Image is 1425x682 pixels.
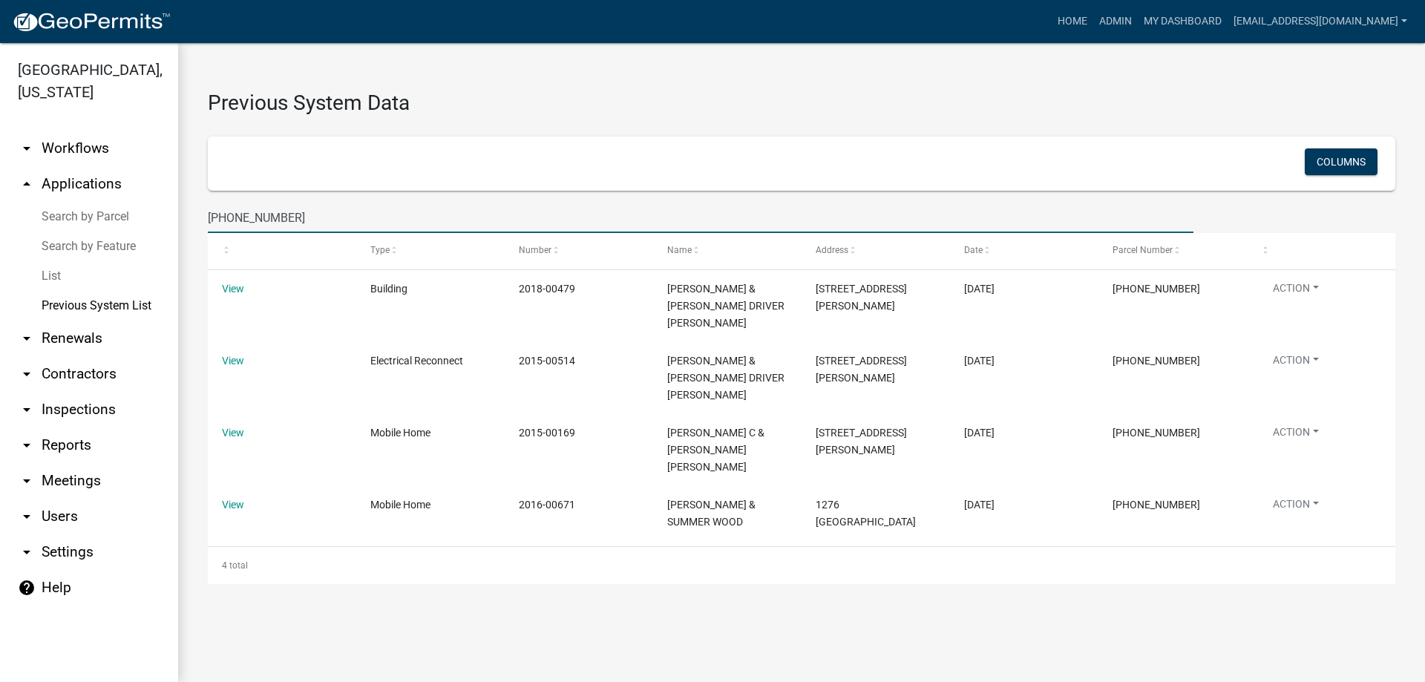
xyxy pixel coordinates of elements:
span: Building [370,283,407,295]
span: 119-00-00-015 [1113,355,1200,367]
span: 9/2/2016 [964,499,995,511]
datatable-header-cell: Address [802,233,950,269]
span: 119-00-00-015 [1113,283,1200,295]
span: Parcel Number [1113,245,1173,255]
span: Name [667,245,692,255]
span: Type [370,245,390,255]
button: Columns [1305,148,1377,175]
i: arrow_drop_down [18,472,36,490]
i: arrow_drop_up [18,175,36,193]
span: 3/27/2015 [964,427,995,439]
i: arrow_drop_down [18,329,36,347]
i: arrow_drop_down [18,508,36,525]
span: 119-00-00-018 [1113,499,1200,511]
span: Address [816,245,848,255]
i: arrow_drop_down [18,436,36,454]
span: 9/2/2015 [964,355,995,367]
div: 4 total [208,547,1395,584]
a: My Dashboard [1138,7,1228,36]
datatable-header-cell: Date [950,233,1098,269]
span: Date [964,245,983,255]
span: 2367 OLD CALHOUN FALLS RD [816,427,907,456]
a: Home [1052,7,1093,36]
span: 2016-00671 [519,499,575,511]
span: 2015-00169 [519,427,575,439]
span: Mobile Home [370,499,430,511]
span: Mobile Home [370,427,430,439]
button: Action [1261,353,1331,374]
button: Action [1261,496,1331,518]
datatable-header-cell: Number [505,233,653,269]
input: Search for permits [208,203,1193,233]
a: View [222,355,244,367]
span: Electrical Reconnect [370,355,463,367]
a: View [222,499,244,511]
span: JAMES & TAYLOR DRIVER CAMPBELL [667,355,784,401]
i: arrow_drop_down [18,140,36,157]
button: Action [1261,281,1331,302]
a: Admin [1093,7,1138,36]
span: JAMES & TAYLOR DRIVER CAMPBELL [667,283,784,329]
span: 2336 CALHOUN FALLS RD [816,355,907,384]
span: 2015-00514 [519,355,575,367]
span: DARRELL & SUMMER WOOD [667,499,756,528]
span: 6/18/2018 [964,283,995,295]
datatable-header-cell: Parcel Number [1098,233,1247,269]
button: Action [1261,424,1331,446]
span: Number [519,245,551,255]
i: arrow_drop_down [18,543,36,561]
a: View [222,427,244,439]
datatable-header-cell: Name [653,233,802,269]
span: OLIN C & JO ANN L.E. CABE [667,427,764,473]
span: 1276 CYPRESS CHURCH ROAD [816,499,916,528]
datatable-header-cell: Type [356,233,505,269]
h3: Previous System Data [208,73,1395,119]
span: 2336 CALHOUN FALLS RD [816,283,907,312]
a: View [222,283,244,295]
a: [EMAIL_ADDRESS][DOMAIN_NAME] [1228,7,1413,36]
span: 2018-00479 [519,283,575,295]
i: arrow_drop_down [18,401,36,419]
span: 119-00-00-011 [1113,427,1200,439]
i: help [18,579,36,597]
i: arrow_drop_down [18,365,36,383]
